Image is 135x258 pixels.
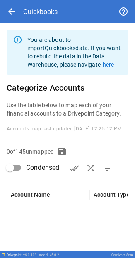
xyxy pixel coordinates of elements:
span: done_all [69,163,79,173]
span: Accounts map last updated: [DATE] 12:25:12 PM [7,126,122,132]
div: Model [39,253,59,257]
div: Carnivore Snax [111,253,133,257]
span: Condensed [26,163,59,173]
a: here [103,61,114,68]
span: arrow_back [7,7,17,17]
span: filter_list [102,163,112,173]
button: AI Auto-Map Accounts [82,160,99,176]
div: Account Type [94,191,130,198]
p: 0 of 145 unmapped [7,147,54,156]
div: Account Name [11,191,50,198]
div: You are about to import Quickbooks data. If you want to rebuild the data in the Data Warehouse, p... [27,32,122,72]
button: Verify Accounts [66,160,82,176]
p: Use the table below to map each of your financial accounts to a Drivepoint Category. [7,101,128,118]
div: Quickbooks [23,8,58,16]
div: Drivepoint [7,253,37,257]
span: v 5.0.2 [50,253,59,257]
span: v 6.0.109 [23,253,37,257]
button: Show Unmapped Accounts Only [99,160,116,176]
span: shuffle [86,163,96,173]
img: Drivepoint [2,253,5,256]
h6: Categorize Accounts [7,81,128,94]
